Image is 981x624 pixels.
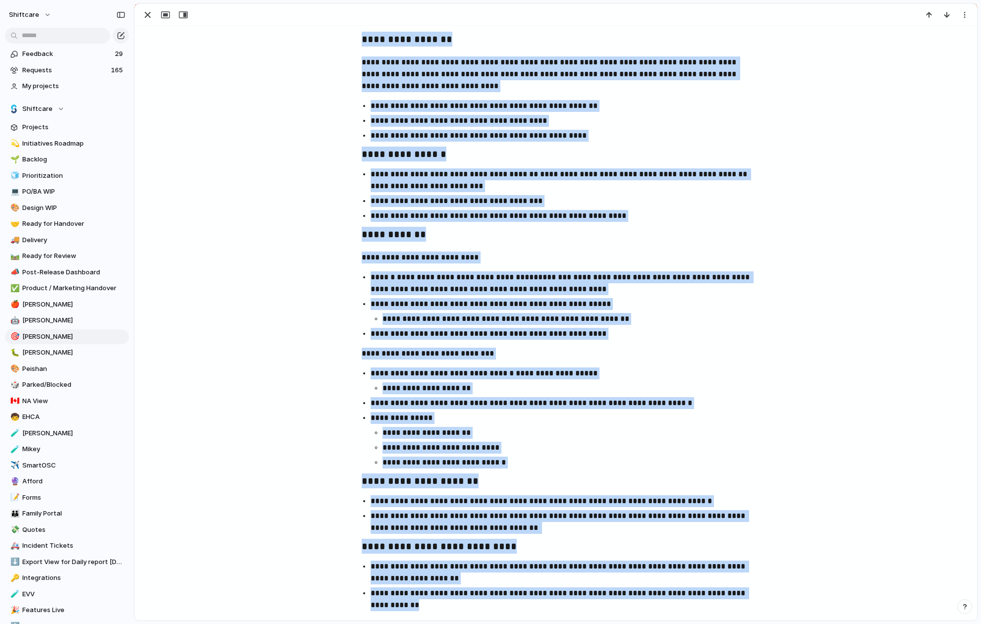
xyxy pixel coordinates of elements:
div: 💻 [10,186,17,198]
span: Delivery [22,235,125,245]
span: Afford [22,476,125,486]
a: Feedback29 [5,47,129,61]
button: 🎯 [9,332,19,342]
a: 🧪EVV [5,587,129,602]
div: 🎨 [10,363,17,374]
span: EHCA [22,412,125,422]
div: 🧪 [10,588,17,600]
div: 🍎 [10,299,17,310]
a: My projects [5,79,129,94]
div: 🚑Incident Tickets [5,538,129,553]
button: 🐛 [9,348,19,358]
a: 🔮Afford [5,474,129,489]
a: 🔑Integrations [5,571,129,585]
span: Design WIP [22,203,125,213]
button: 🍎 [9,300,19,310]
div: 🐛 [10,347,17,359]
div: 👪Family Portal [5,506,129,521]
button: 💻 [9,187,19,197]
button: 🧊 [9,171,19,181]
button: 👪 [9,509,19,519]
span: [PERSON_NAME] [22,348,125,358]
a: 💻PO/BA WIP [5,184,129,199]
span: Incident Tickets [22,541,125,551]
div: 🧪 [10,427,17,439]
span: Family Portal [22,509,125,519]
span: Export View for Daily report [DATE] [22,557,125,567]
div: 💫 [10,138,17,149]
a: 🐛[PERSON_NAME] [5,345,129,360]
div: 🧊 [10,170,17,181]
button: 🔮 [9,476,19,486]
a: ✈️SmartOSC [5,458,129,473]
span: Parked/Blocked [22,380,125,390]
button: 🇨🇦 [9,396,19,406]
button: 🧪 [9,589,19,599]
a: 🧒EHCA [5,410,129,424]
span: [PERSON_NAME] [22,315,125,325]
span: Product / Marketing Handover [22,283,125,293]
div: 💫Initiatives Roadmap [5,136,129,151]
span: NA View [22,396,125,406]
button: ⬇️ [9,557,19,567]
span: Initiatives Roadmap [22,139,125,149]
div: 🌱 [10,154,17,165]
span: Ready for Handover [22,219,125,229]
div: 🎨Peishan [5,362,129,376]
span: My projects [22,81,125,91]
div: 🎉 [10,605,17,616]
div: 💸 [10,524,17,535]
button: 🎉 [9,605,19,615]
div: 🚚 [10,234,17,246]
div: ⬇️Export View for Daily report [DATE] [5,555,129,570]
span: Feedback [22,49,112,59]
div: 🤖 [10,315,17,326]
a: 🇨🇦NA View [5,394,129,409]
span: Shiftcare [22,104,53,114]
div: 🔮 [10,476,17,487]
div: 🤖[PERSON_NAME] [5,313,129,328]
span: Projects [22,122,125,132]
a: 🚚Delivery [5,233,129,248]
a: 🎲Parked/Blocked [5,377,129,392]
button: 🔑 [9,573,19,583]
div: 📣 [10,266,17,278]
div: 🧪[PERSON_NAME] [5,426,129,441]
a: 🍎[PERSON_NAME] [5,297,129,312]
a: 🛤️Ready for Review [5,249,129,263]
a: 🤝Ready for Handover [5,216,129,231]
div: 🧒 [10,412,17,423]
span: 165 [111,65,125,75]
div: 📝Forms [5,490,129,505]
button: 🌱 [9,155,19,164]
div: 🎨Design WIP [5,201,129,215]
button: 🎨 [9,203,19,213]
a: 🎯[PERSON_NAME] [5,329,129,344]
a: Projects [5,120,129,135]
a: 🧪Mikey [5,442,129,457]
span: PO/BA WIP [22,187,125,197]
div: 🚑 [10,540,17,552]
span: SmartOSC [22,461,125,470]
div: ⬇️ [10,556,17,568]
span: Prioritization [22,171,125,181]
div: 🧊Prioritization [5,168,129,183]
button: ✅ [9,283,19,293]
button: 🤖 [9,315,19,325]
span: Features Live [22,605,125,615]
span: 29 [115,49,125,59]
div: 👪 [10,508,17,520]
div: 🇨🇦 [10,395,17,407]
a: 🌱Backlog [5,152,129,167]
span: Post-Release Dashboard [22,267,125,277]
span: Forms [22,493,125,503]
